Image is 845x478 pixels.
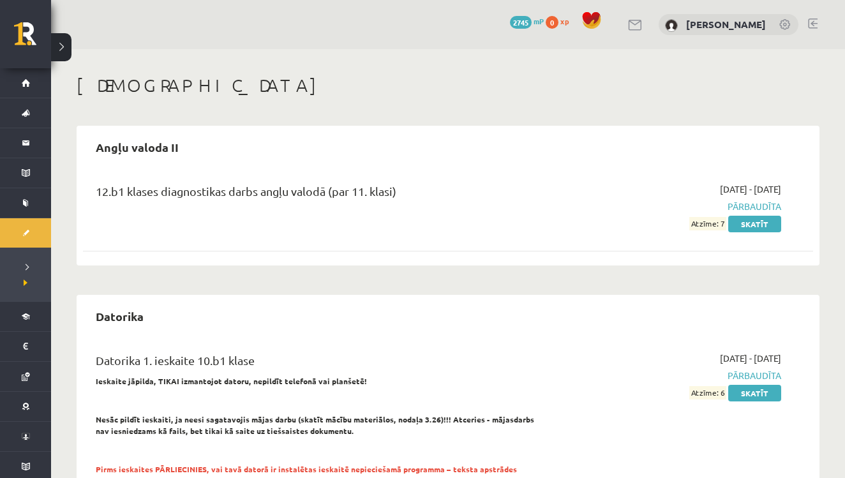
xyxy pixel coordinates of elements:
a: 0 xp [546,16,575,26]
span: 2745 [510,16,532,29]
a: Rīgas 1. Tālmācības vidusskola [14,22,51,54]
div: 12.b1 klases diagnostikas darbs angļu valodā (par 11. klasi) [96,183,546,206]
img: Gunita Juškeviča [665,19,678,32]
h2: Datorika [83,301,156,331]
strong: Ieskaite jāpilda, TIKAI izmantojot datoru, nepildīt telefonā vai planšetē! [96,376,367,386]
span: Atzīme: 6 [689,386,726,400]
span: Pārbaudīta [565,369,781,382]
span: [DATE] - [DATE] [720,183,781,196]
a: 2745 mP [510,16,544,26]
a: [PERSON_NAME] [686,18,766,31]
div: Datorika 1. ieskaite 10.b1 klase [96,352,546,375]
span: Atzīme: 7 [689,217,726,230]
span: Pārbaudīta [565,200,781,213]
span: mP [534,16,544,26]
span: [DATE] - [DATE] [720,352,781,365]
h2: Angļu valoda II [83,132,191,162]
h1: [DEMOGRAPHIC_DATA] [77,75,819,96]
strong: Nesāc pildīt ieskaiti, ja neesi sagatavojis mājas darbu (skatīt mācību materiālos, nodaļa 3.26)!!... [96,414,534,436]
a: Skatīt [728,385,781,401]
span: xp [560,16,569,26]
span: 0 [546,16,558,29]
a: Skatīt [728,216,781,232]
